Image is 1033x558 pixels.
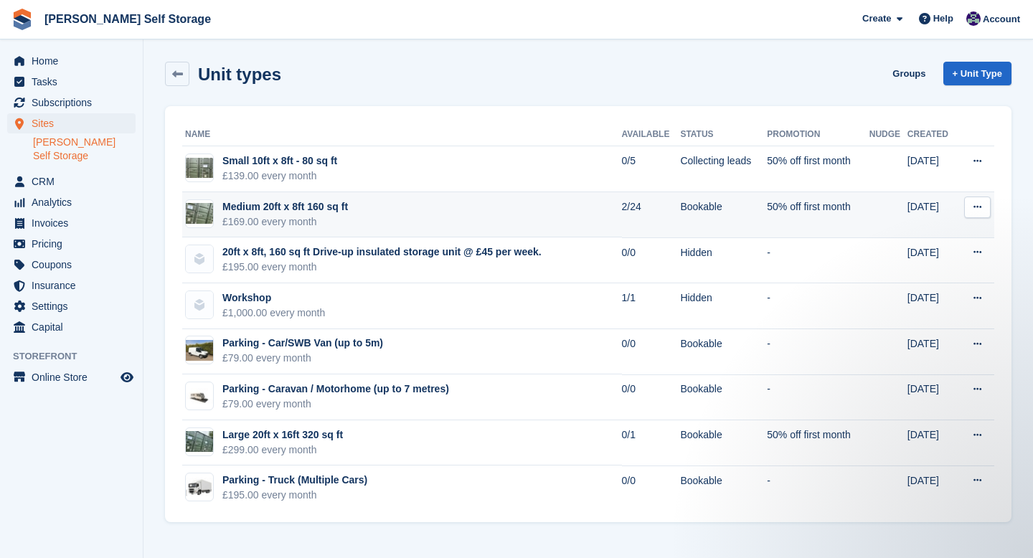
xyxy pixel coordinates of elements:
[767,146,869,192] td: 50% off first month
[186,158,213,179] img: IMG_1006.jpeg
[222,488,367,503] div: £195.00 every month
[7,275,136,295] a: menu
[32,192,118,212] span: Analytics
[966,11,981,26] img: Matthew Jones
[907,123,958,146] th: Created
[622,374,681,420] td: 0/0
[862,11,891,26] span: Create
[907,237,958,283] td: [DATE]
[622,146,681,192] td: 0/5
[186,431,213,452] img: IMG_0997.jpeg
[7,317,136,337] a: menu
[887,62,931,85] a: Groups
[198,65,281,84] h2: Unit types
[907,420,958,466] td: [DATE]
[767,420,869,466] td: 50% off first month
[7,213,136,233] a: menu
[222,351,383,366] div: £79.00 every month
[182,123,622,146] th: Name
[907,329,958,375] td: [DATE]
[7,192,136,212] a: menu
[767,237,869,283] td: -
[222,245,542,260] div: 20ft x 8ft, 160 sq ft Drive-up insulated storage unit @ £45 per week.
[32,93,118,113] span: Subscriptions
[222,169,337,184] div: £139.00 every month
[622,123,681,146] th: Available
[186,291,213,318] img: blank-unit-type-icon-ffbac7b88ba66c5e286b0e438baccc4b9c83835d4c34f86887a83fc20ec27e7b.svg
[680,329,767,375] td: Bookable
[7,255,136,275] a: menu
[907,283,958,329] td: [DATE]
[32,367,118,387] span: Online Store
[222,290,325,306] div: Workshop
[869,123,907,146] th: Nudge
[622,192,681,238] td: 2/24
[32,171,118,191] span: CRM
[32,296,118,316] span: Settings
[32,275,118,295] span: Insurance
[222,260,542,275] div: £195.00 every month
[222,397,449,412] div: £79.00 every month
[186,245,213,273] img: blank-unit-type-icon-ffbac7b88ba66c5e286b0e438baccc4b9c83835d4c34f86887a83fc20ec27e7b.svg
[933,11,953,26] span: Help
[7,367,136,387] a: menu
[7,72,136,92] a: menu
[33,136,136,163] a: [PERSON_NAME] Self Storage
[186,478,213,497] img: 1000_F_1557929356_iBNpPoDwYXFCs21iKFLJifA6b1llJwXE.jpg
[622,465,681,511] td: 0/0
[7,171,136,191] a: menu
[222,473,367,488] div: Parking - Truck (Multiple Cars)
[767,329,869,375] td: -
[907,192,958,238] td: [DATE]
[222,153,337,169] div: Small 10ft x 8ft - 80 sq ft
[983,12,1020,27] span: Account
[767,192,869,238] td: 50% off first month
[222,336,383,351] div: Parking - Car/SWB Van (up to 5m)
[32,255,118,275] span: Coupons
[32,213,118,233] span: Invoices
[680,420,767,466] td: Bookable
[767,374,869,420] td: -
[622,283,681,329] td: 1/1
[943,62,1011,85] a: + Unit Type
[7,113,136,133] a: menu
[767,283,869,329] td: -
[680,465,767,511] td: Bookable
[622,329,681,375] td: 0/0
[186,203,213,224] img: IMG_1002.jpeg
[680,146,767,192] td: Collecting leads
[222,443,343,458] div: £299.00 every month
[767,123,869,146] th: Promotion
[7,296,136,316] a: menu
[7,234,136,254] a: menu
[32,113,118,133] span: Sites
[39,7,217,31] a: [PERSON_NAME] Self Storage
[680,283,767,329] td: Hidden
[222,306,325,321] div: £1,000.00 every month
[32,51,118,71] span: Home
[907,146,958,192] td: [DATE]
[7,51,136,71] a: menu
[186,388,213,404] img: Caravan%20-%20R.jpg
[767,465,869,511] td: -
[222,382,449,397] div: Parking - Caravan / Motorhome (up to 7 metres)
[13,349,143,364] span: Storefront
[680,374,767,420] td: Bookable
[680,237,767,283] td: Hidden
[222,199,348,214] div: Medium 20ft x 8ft 160 sq ft
[7,93,136,113] a: menu
[222,214,348,230] div: £169.00 every month
[186,340,213,361] img: vanpic.jpg
[680,123,767,146] th: Status
[907,465,958,511] td: [DATE]
[32,317,118,337] span: Capital
[622,237,681,283] td: 0/0
[622,420,681,466] td: 0/1
[32,72,118,92] span: Tasks
[118,369,136,386] a: Preview store
[11,9,33,30] img: stora-icon-8386f47178a22dfd0bd8f6a31ec36ba5ce8667c1dd55bd0f319d3a0aa187defe.svg
[32,234,118,254] span: Pricing
[907,374,958,420] td: [DATE]
[222,427,343,443] div: Large 20ft x 16ft 320 sq ft
[680,192,767,238] td: Bookable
